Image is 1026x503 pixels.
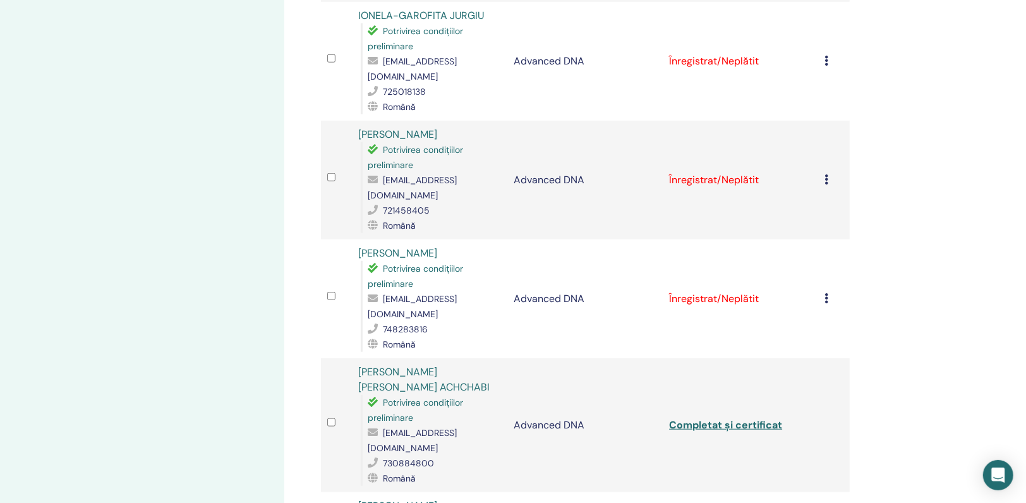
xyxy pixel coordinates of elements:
[383,86,426,97] span: 725018138
[358,246,437,260] a: [PERSON_NAME]
[368,427,457,454] span: [EMAIL_ADDRESS][DOMAIN_NAME]
[368,25,463,52] span: Potrivirea condițiilor preliminare
[383,458,434,469] span: 730884800
[507,239,663,358] td: Advanced DNA
[358,9,484,22] a: IONELA-GAROFITA JURGIU
[358,128,437,141] a: [PERSON_NAME]
[368,263,463,289] span: Potrivirea condițiilor preliminare
[507,121,663,239] td: Advanced DNA
[368,174,457,201] span: [EMAIL_ADDRESS][DOMAIN_NAME]
[383,324,428,335] span: 748283816
[983,460,1013,490] div: Open Intercom Messenger
[368,397,463,423] span: Potrivirea condițiilor preliminare
[383,205,430,216] span: 721458405
[368,56,457,82] span: [EMAIL_ADDRESS][DOMAIN_NAME]
[669,418,782,432] a: Completat și certificat
[507,358,663,492] td: Advanced DNA
[507,2,663,121] td: Advanced DNA
[383,339,416,350] span: Română
[368,293,457,320] span: [EMAIL_ADDRESS][DOMAIN_NAME]
[383,220,416,231] span: Română
[368,144,463,171] span: Potrivirea condițiilor preliminare
[383,101,416,112] span: Română
[383,473,416,484] span: Română
[358,365,490,394] a: [PERSON_NAME] [PERSON_NAME] ACHCHABI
